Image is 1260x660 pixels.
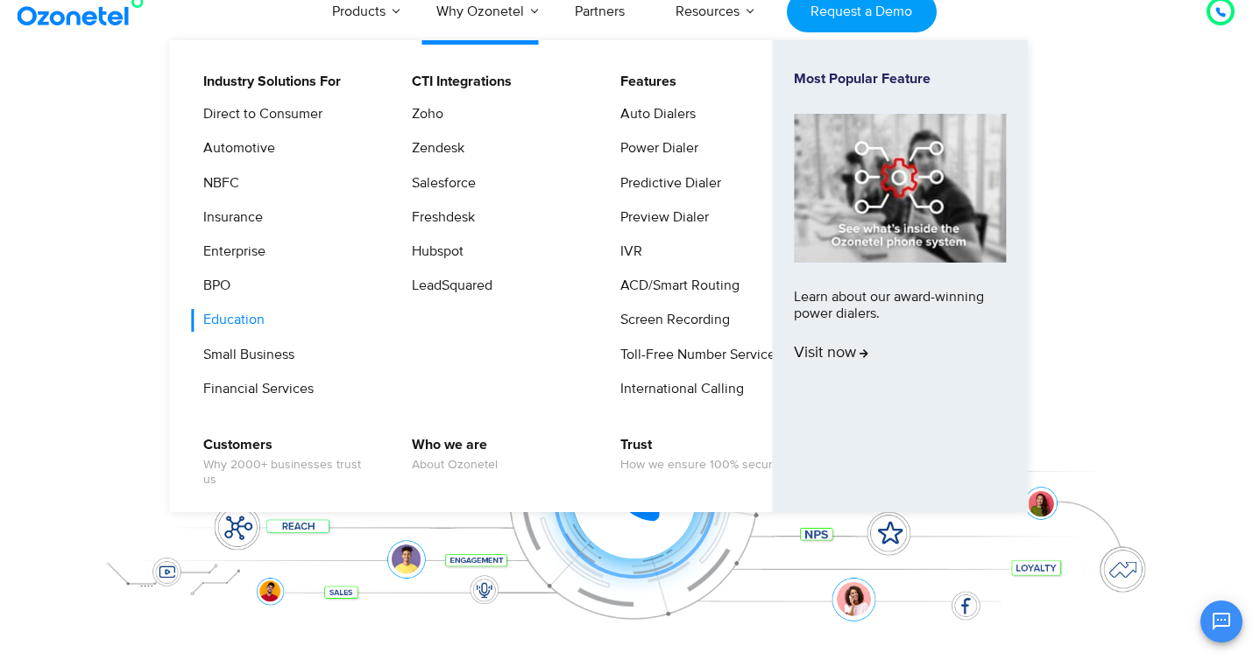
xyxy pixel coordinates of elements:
[192,207,265,228] a: Insurance
[192,137,278,159] a: Automotive
[620,458,785,473] span: How we ensure 100% security
[794,344,868,363] span: Visit now
[400,103,446,125] a: Zoho
[1200,600,1242,642] button: Open chat
[203,458,376,488] span: Why 2000+ businesses trust us
[192,103,325,125] a: Direct to Consumer
[609,137,701,159] a: Power Dialer
[609,275,742,297] a: ACD/Smart Routing
[192,378,316,400] a: Financial Services
[192,172,242,194] a: NBFC
[192,71,343,93] a: Industry Solutions For
[609,172,724,194] a: Predictive Dialer
[192,275,233,297] a: BPO
[609,103,698,125] a: Auto Dialers
[82,224,1178,243] div: Turn every conversation into a growth engine for your enterprise.
[412,458,498,473] span: About Ozonetel
[609,344,784,366] a: Toll-Free Number Services
[192,241,268,263] a: Enterprise
[400,71,514,93] a: CTI Integrations
[400,172,478,194] a: Salesforce
[794,71,1006,481] a: Most Popular FeatureLearn about our award-winning power dialers.Visit now
[609,71,679,93] a: Features
[400,137,467,159] a: Zendesk
[192,434,379,490] a: CustomersWhy 2000+ businesses trust us
[609,434,788,475] a: TrustHow we ensure 100% security
[82,94,1178,150] div: Orchestrate Intelligent
[609,207,711,228] a: Preview Dialer
[609,378,747,400] a: International Calling
[192,309,267,331] a: Education
[400,207,478,228] a: Freshdesk
[609,241,645,263] a: IVR
[400,434,500,475] a: Who we areAbout Ozonetel
[400,275,495,297] a: LeadSquared
[192,344,297,366] a: Small Business
[400,241,466,263] a: Hubspot
[82,139,1178,223] div: Customer Experiences
[609,309,733,331] a: Screen Recording
[794,114,1006,262] img: phone-system-min.jpg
